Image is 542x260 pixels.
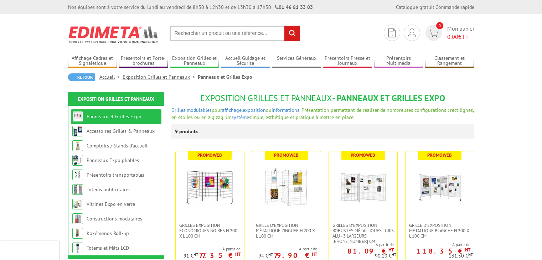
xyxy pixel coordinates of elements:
a: Kakémonos Roll-up [87,230,129,236]
a: Grille d'exposition métallique Zinguée H 200 x L 100 cm [252,223,321,239]
a: Totems publicitaires [87,186,130,193]
img: devis rapide [408,28,416,37]
a: Exposition Grilles et Panneaux [78,96,154,102]
input: rechercher [284,26,300,41]
a: Comptoirs / Stands d'accueil [87,142,148,149]
strong: 01 46 81 33 03 [275,4,313,10]
span: A partir de [406,242,470,248]
div: | [396,4,474,11]
b: Promoweb [274,152,299,158]
input: Rechercher un produit ou une référence... [170,26,300,41]
img: Grille d'exposition métallique Zinguée H 200 x L 100 cm [262,162,311,212]
p: 118.35 € [417,249,470,253]
sup: HT [312,251,317,257]
img: Accessoires Grilles & Panneaux [72,126,83,136]
a: Panneaux Expo pliables [87,157,139,163]
span: A partir de [329,242,394,248]
p: 94 € [258,253,273,259]
a: Constructions modulaires [87,215,142,222]
p: 79.90 € [274,253,317,258]
img: Vitrines Expo en verre [72,199,83,209]
a: système [232,114,249,120]
a: Vitrines Expo en verre [87,201,135,207]
p: 9 produits [175,124,202,139]
img: devis rapide [388,28,396,37]
a: Exposition Grilles et Panneaux [170,55,219,67]
a: Panneaux et Grilles Expo [87,113,141,120]
a: Grille d'exposition métallique blanche H 200 x L 100 cm [406,223,474,239]
img: Grille d'exposition métallique blanche H 200 x L 100 cm [415,162,465,212]
a: Accueil Guidage et Sécurité [221,55,270,67]
img: Panneaux Expo pliables [72,155,83,166]
a: Présentoirs et Porte-brochures [119,55,168,67]
sup: HT [268,252,273,257]
span: Grilles Exposition Economiques Noires H 200 x L 100 cm [179,223,241,239]
a: Grilles d'exposition robustes métalliques - gris alu - 3 largeurs [PHONE_NUMBER] cm [329,223,397,244]
img: Panneaux et Grilles Expo [72,111,83,122]
a: Présentoirs Multimédia [374,55,423,67]
img: Kakémonos Roll-up [72,228,83,239]
span: A partir de [184,246,241,252]
a: modulables [187,107,212,113]
a: Retour [68,73,95,81]
a: Présentoirs transportables [87,172,144,178]
span: € HT [447,33,474,41]
span: 0,00 [447,33,458,40]
span: Mon panier [447,25,474,41]
a: Grilles [171,107,185,113]
span: Exposition Grilles et Panneaux [200,93,332,104]
span: pour , ou . Présentation permettant de réaliser de nombreuses configurations : rectilignes, en ét... [171,107,474,120]
a: devis rapide 0 Mon panier 0,00€ HT [424,25,474,41]
b: Promoweb [197,152,222,158]
img: Comptoirs / Stands d'accueil [72,140,83,151]
a: Accueil [99,74,123,80]
sup: HT [468,252,473,257]
b: Promoweb [351,152,375,158]
a: affichage [222,107,242,113]
sup: HT [193,252,198,257]
img: devis rapide [428,29,439,37]
span: A partir de [258,246,317,252]
img: Totems et Mâts LCD [72,243,83,253]
span: Grilles d'exposition robustes métalliques - gris alu - 3 largeurs [PHONE_NUMBER] cm [332,223,394,244]
img: Grilles Exposition Economiques Noires H 200 x L 100 cm [185,162,235,212]
a: Totems et Mâts LCD [87,245,129,251]
span: Grille d'exposition métallique Zinguée H 200 x L 100 cm [256,223,317,239]
img: Présentoirs transportables [72,170,83,180]
a: Catalogue gratuit [396,4,434,10]
a: Grilles Exposition Economiques Noires H 200 x L 100 cm [176,223,244,239]
span: Grille d'exposition métallique blanche H 200 x L 100 cm [409,223,470,239]
sup: HT [388,247,394,253]
img: Constructions modulaires [72,213,83,224]
a: Exposition Grilles et Panneaux [123,74,198,80]
a: Accessoires Grilles & Panneaux [87,128,155,134]
p: 90.10 € [375,253,396,259]
p: 81.09 € [347,249,394,253]
p: 77.35 € [199,253,241,258]
p: 131.50 € [449,253,473,259]
a: exposition [243,107,266,113]
a: Affichage Cadres et Signalétique [68,55,117,67]
h1: - Panneaux et Grilles Expo [171,94,474,103]
sup: HT [392,252,396,257]
a: Services Généraux [272,55,321,67]
img: Totems publicitaires [72,184,83,195]
span: 0 [436,22,443,29]
img: Edimeta [68,21,159,48]
p: 91 € [184,253,198,259]
sup: HT [235,251,241,257]
li: Panneaux et Grilles Expo [198,73,252,80]
img: Grilles d'exposition robustes métalliques - gris alu - 3 largeurs 70-100-120 cm [338,162,388,212]
sup: HT [465,247,470,253]
a: Commande rapide [435,4,474,10]
a: informations [272,107,299,113]
a: Classement et Rangement [425,55,474,67]
div: Nos équipes sont à votre service du lundi au vendredi de 8h30 à 12h30 et de 13h30 à 17h30 [68,4,313,11]
a: Présentoirs Presse et Journaux [323,55,372,67]
b: Promoweb [427,152,452,158]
